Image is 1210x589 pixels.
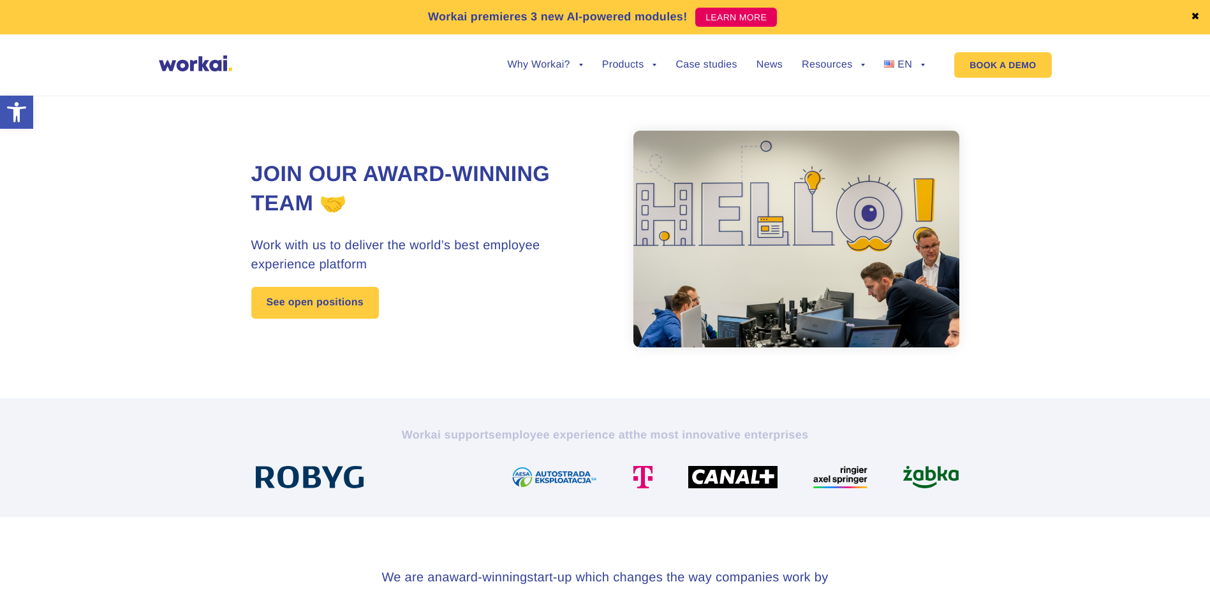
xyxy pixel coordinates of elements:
[507,60,582,70] a: Why Workai?
[251,160,605,219] h1: Join our award-winning team 🤝
[251,287,379,319] a: See open positions
[756,60,783,70] a: News
[495,428,629,441] i: employee experience at
[251,236,605,274] h3: Work with us to deliver the world’s best employee experience platform
[442,571,527,585] i: award-winning
[695,8,777,27] a: LEARN MORE
[802,60,865,70] a: Resources
[428,8,688,25] p: Workai premieres 3 new AI-powered modules!
[251,427,959,442] h2: Workai supports the most innovative enterprises
[897,59,912,70] span: EN
[954,52,1051,78] a: BOOK A DEMO
[675,60,737,70] a: Case studies
[1191,12,1200,22] a: ✖
[602,60,657,70] a: Products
